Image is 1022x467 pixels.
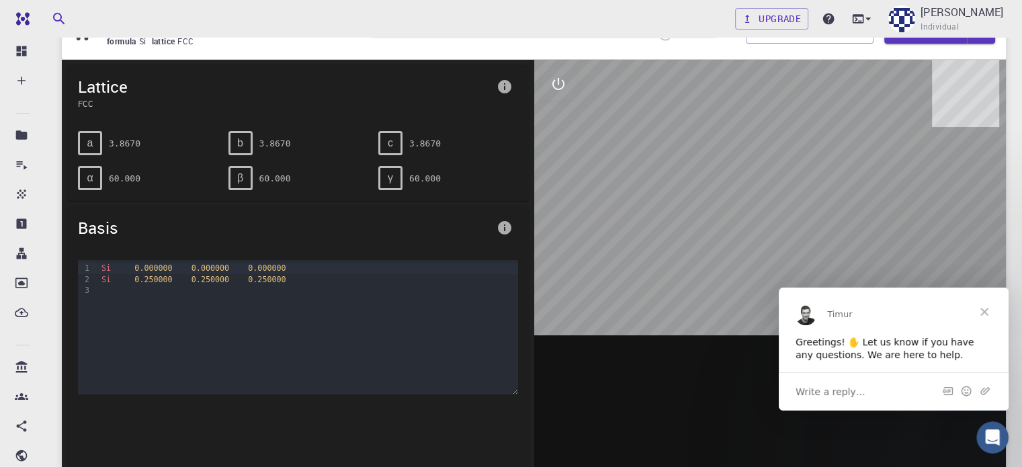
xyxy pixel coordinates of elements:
[152,36,178,46] span: lattice
[78,263,91,273] div: 1
[87,137,93,149] span: a
[78,97,491,110] span: FCC
[78,285,91,296] div: 3
[248,275,286,284] span: 0.250000
[101,275,111,284] span: Si
[177,36,199,46] span: FCC
[491,73,518,100] button: info
[134,275,172,284] span: 0.250000
[191,275,229,284] span: 0.250000
[101,263,111,273] span: Si
[109,167,140,190] pre: 60.000
[388,172,393,184] span: γ
[11,12,30,26] img: logo
[921,4,1003,20] p: [PERSON_NAME]
[78,274,91,285] div: 2
[27,9,75,22] span: Support
[87,172,93,184] span: α
[779,288,1009,411] iframe: Intercom live chat message
[259,132,291,155] pre: 3.8670
[491,214,518,241] button: info
[78,217,491,239] span: Basis
[78,76,491,97] span: Lattice
[107,36,139,46] span: formula
[237,137,243,149] span: b
[921,20,959,34] span: Individual
[388,137,393,149] span: c
[134,263,172,273] span: 0.000000
[409,132,441,155] pre: 3.8670
[139,36,152,46] span: Si
[409,167,441,190] pre: 60.000
[976,421,1009,454] iframe: Intercom live chat
[248,263,286,273] span: 0.000000
[735,8,808,30] a: Upgrade
[888,5,915,32] img: SIDDHARAJ KHENGAR
[237,172,243,184] span: β
[259,167,291,190] pre: 60.000
[109,132,140,155] pre: 3.8670
[191,263,229,273] span: 0.000000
